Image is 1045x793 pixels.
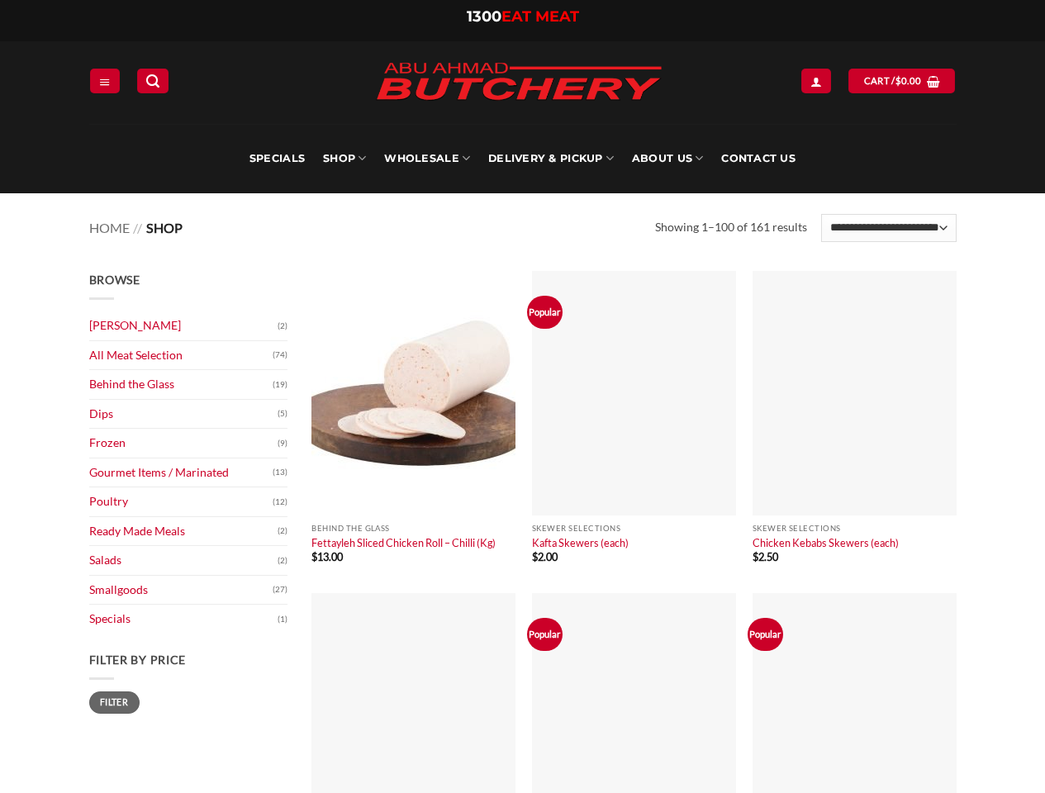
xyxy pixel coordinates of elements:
a: Frozen [89,429,278,458]
img: Chicken Kebabs Skewers [753,271,957,515]
span: $ [753,550,758,563]
img: Abu Ahmad Butchery [362,51,676,114]
a: Login [801,69,831,93]
span: (2) [278,548,287,573]
a: Smallgoods [89,576,273,605]
a: Delivery & Pickup [488,124,614,193]
span: (13) [273,460,287,485]
a: Poultry [89,487,273,516]
p: Skewer Selections [753,524,957,533]
a: Salads [89,546,278,575]
span: (9) [278,431,287,456]
p: Skewer Selections [532,524,736,533]
a: SHOP [323,124,366,193]
a: View cart [848,69,955,93]
a: 1300EAT MEAT [467,7,579,26]
a: Contact Us [721,124,796,193]
bdi: 2.00 [532,550,558,563]
span: $ [532,550,538,563]
bdi: 2.50 [753,550,778,563]
a: Gourmet Items / Marinated [89,458,273,487]
span: // [133,220,142,235]
a: [PERSON_NAME] [89,311,278,340]
p: Behind the Glass [311,524,515,533]
span: Cart / [864,74,922,88]
span: $ [895,74,901,88]
span: (19) [273,373,287,397]
a: About Us [632,124,703,193]
a: Fettayleh Sliced Chicken Roll – Chilli (Kg) [311,536,496,549]
a: Behind the Glass [89,370,273,399]
p: Showing 1–100 of 161 results [655,218,807,237]
span: Shop [146,220,183,235]
span: Filter by price [89,653,187,667]
a: Kafta Skewers (each) [532,536,629,549]
a: Ready Made Meals [89,517,278,546]
a: Dips [89,400,278,429]
a: Specials [249,124,305,193]
button: Filter [89,691,140,714]
img: Fettayleh Sliced Chicken Roll - Chilli (Kg) [311,271,515,515]
bdi: 13.00 [311,550,343,563]
a: Wholesale [384,124,470,193]
span: 1300 [467,7,501,26]
span: (1) [278,607,287,632]
a: Search [137,69,169,93]
span: Browse [89,273,140,287]
span: $ [311,550,317,563]
a: Menu [90,69,120,93]
span: (27) [273,577,287,602]
span: EAT MEAT [501,7,579,26]
span: (12) [273,490,287,515]
a: Specials [89,605,278,634]
a: Home [89,220,130,235]
a: Chicken Kebabs Skewers (each) [753,536,899,549]
bdi: 0.00 [895,75,922,86]
span: (2) [278,519,287,544]
img: Kafta Skewers [532,271,736,515]
span: (74) [273,343,287,368]
select: Shop order [821,214,956,242]
span: (5) [278,401,287,426]
span: (2) [278,314,287,339]
a: All Meat Selection [89,341,273,370]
